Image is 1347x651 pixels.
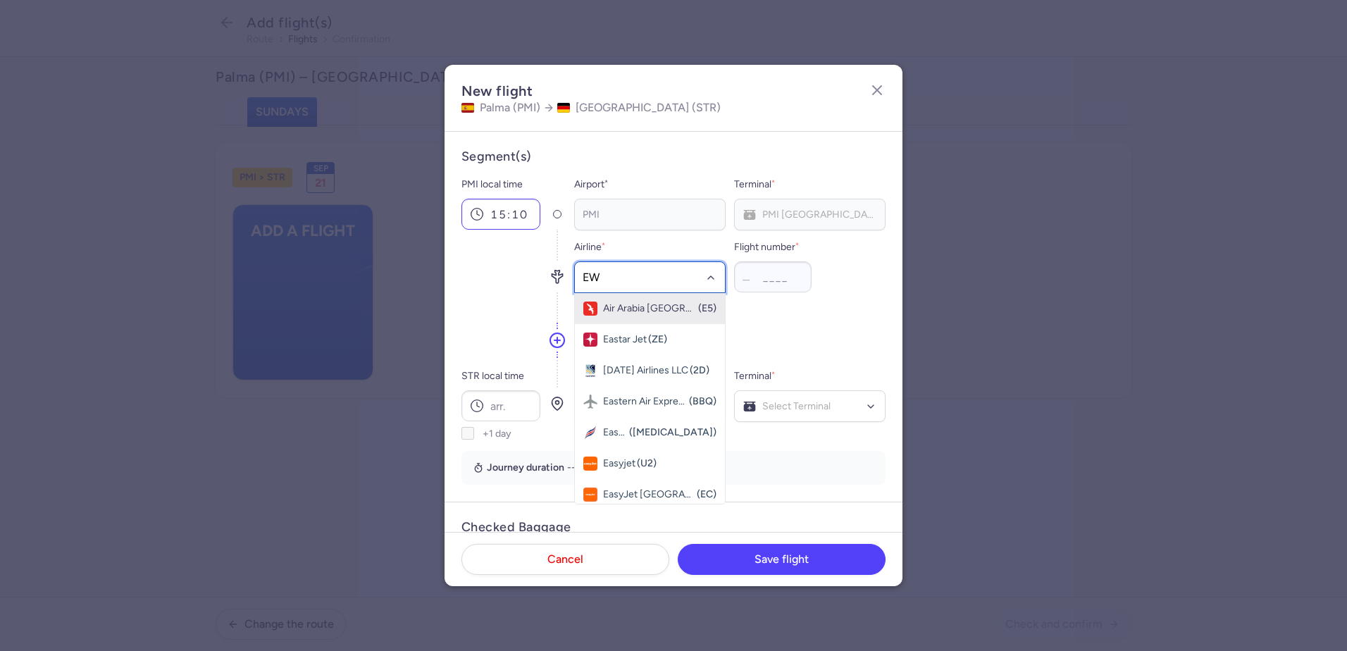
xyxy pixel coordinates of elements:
time: -- h -- min [567,461,612,475]
span: Save flight [755,553,809,566]
span: Easyjet [603,458,635,469]
input: ____ [734,261,812,292]
span: EasyJet [GEOGRAPHIC_DATA] [603,489,695,500]
label: Flight number [734,239,812,256]
h4: Palma (PMI) [GEOGRAPHIC_DATA] (STR) [461,101,721,114]
figure: 2D airline logo [583,364,597,378]
span: (ZE) [648,334,667,345]
span: Eastern Airways [603,427,628,438]
input: arr. [461,390,540,421]
span: (EC) [697,489,716,500]
span: (E5) [698,303,716,314]
label: Terminal [734,176,775,193]
span: [DATE] Airlines LLC [603,365,688,376]
span: ([MEDICAL_DATA]) [629,427,716,438]
label: Terminal [734,368,775,385]
label: STR local time [461,368,540,385]
figure: BBQ airline logo [583,395,597,409]
span: Eastar Jet [603,334,647,345]
span: Airport [574,176,726,193]
button: Save flight [678,544,886,575]
span: +1 day [483,428,511,440]
input: -searchbox [583,270,718,285]
span: Cancel [547,553,583,566]
figure: T3 airline logo [583,426,597,440]
figure: E5 airline logo [583,302,597,316]
h4: Segment(s) [461,149,886,165]
span: Select Terminal [762,399,878,414]
figure: ZE airline logo [583,333,597,347]
span: (BBQ) [689,396,716,407]
label: Airline [574,239,605,256]
p: Journey duration [487,461,612,475]
figure: U2 airline logo [583,457,597,471]
h4: Checked Baggage [461,519,886,535]
label: PMI local time [461,176,540,193]
span: (2D) [690,365,709,376]
span: Eastern Air Express [603,396,688,407]
input: +1 day [461,427,474,440]
button: Cancel [461,544,669,575]
span: (U2) [637,458,657,469]
span: Air Arabia [GEOGRAPHIC_DATA] [603,303,697,314]
figure: EC airline logo [583,488,597,502]
h2: New flight [461,82,721,101]
input: dep. [461,199,540,230]
span: __ [743,272,750,282]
